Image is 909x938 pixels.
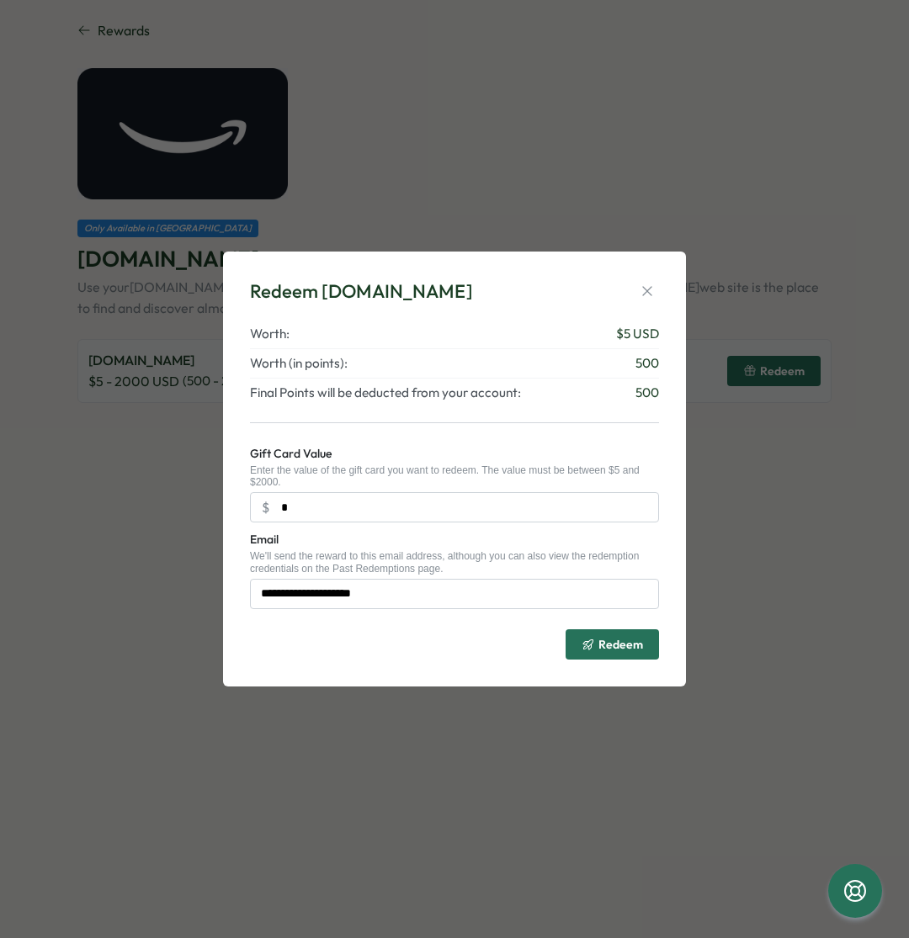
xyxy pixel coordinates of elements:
span: Worth: [250,325,290,343]
span: Final Points will be deducted from your account: [250,384,521,402]
span: 500 [635,384,659,402]
div: We'll send the reward to this email address, although you can also view the redemption credential... [250,550,659,575]
label: Email [250,531,279,549]
span: $ 5 USD [616,325,659,343]
div: Enter the value of the gift card you want to redeem. The value must be between $5 and $2000. [250,464,659,489]
span: 500 [635,354,659,373]
span: Redeem [598,639,643,650]
span: Worth (in points): [250,354,348,373]
label: Gift Card Value [250,445,332,464]
div: Redeem [DOMAIN_NAME] [250,278,473,305]
button: Redeem [566,629,659,660]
